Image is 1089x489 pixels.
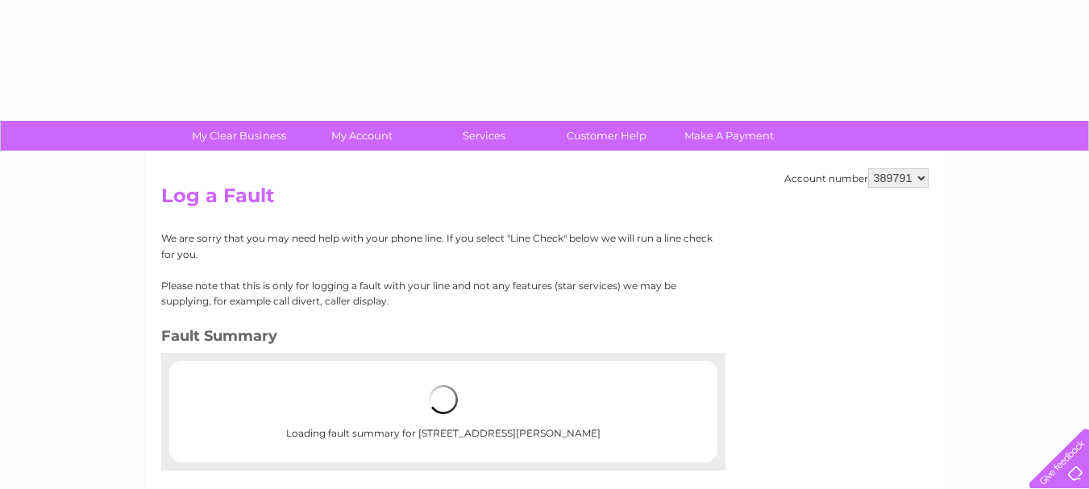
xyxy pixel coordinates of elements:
img: loading [429,385,458,414]
h3: Fault Summary [161,325,713,353]
a: Customer Help [540,121,673,151]
a: Make A Payment [663,121,796,151]
a: My Clear Business [172,121,306,151]
p: We are sorry that you may need help with your phone line. If you select "Line Check" below we wil... [161,230,713,261]
p: Please note that this is only for logging a fault with your line and not any features (star servi... [161,278,713,309]
div: Loading fault summary for [STREET_ADDRESS][PERSON_NAME] [221,369,666,454]
a: My Account [295,121,428,151]
a: Services [418,121,551,151]
div: Account number [784,168,929,188]
h2: Log a Fault [161,184,929,215]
